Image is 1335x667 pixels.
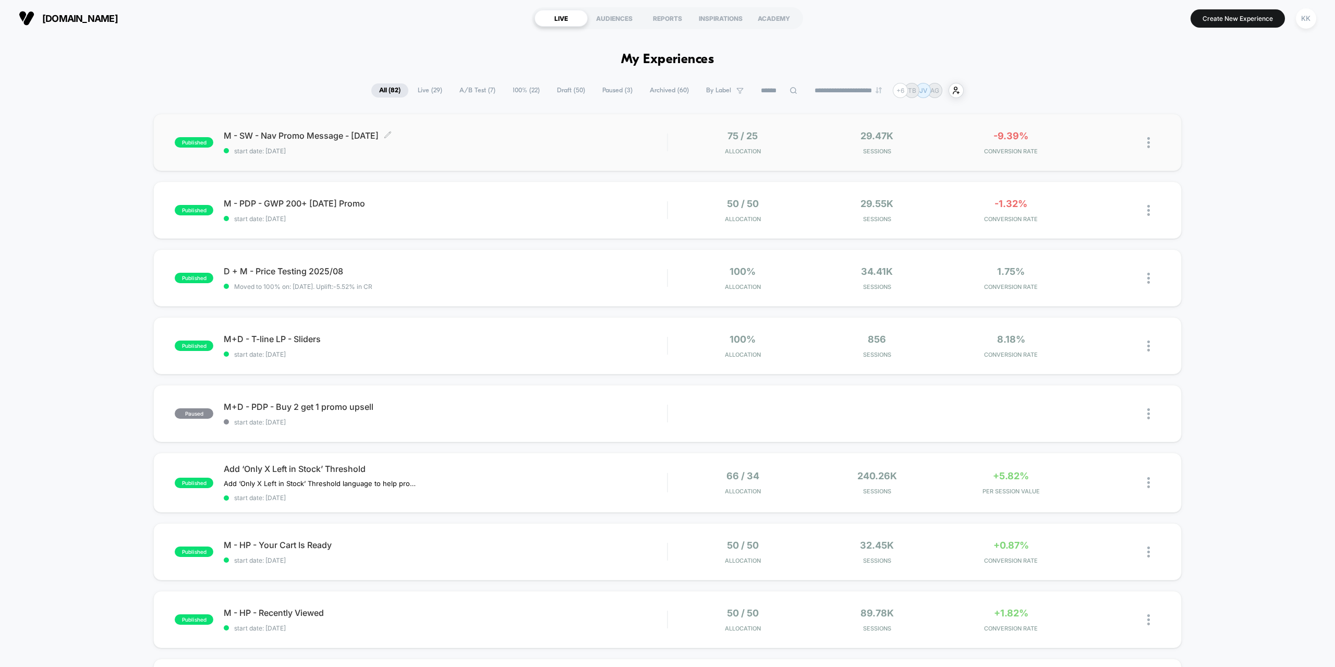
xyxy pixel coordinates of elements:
[726,470,759,481] span: 66 / 34
[857,470,897,481] span: 240.26k
[725,215,761,223] span: Allocation
[993,130,1028,141] span: -9.39%
[812,215,941,223] span: Sessions
[175,137,213,148] span: published
[861,266,893,277] span: 34.41k
[1147,614,1150,625] img: close
[860,198,893,209] span: 29.55k
[641,10,694,27] div: REPORTS
[42,13,118,24] span: [DOMAIN_NAME]
[224,624,667,632] span: start date: [DATE]
[725,557,761,564] span: Allocation
[642,83,697,98] span: Archived ( 60 )
[997,334,1025,345] span: 8.18%
[876,87,882,93] img: end
[1147,408,1150,419] img: close
[946,283,1075,290] span: CONVERSION RATE
[224,130,667,141] span: M - SW - Nav Promo Message - [DATE]
[175,205,213,215] span: published
[1147,547,1150,557] img: close
[694,10,747,27] div: INSPIRATIONS
[224,540,667,550] span: M - HP - Your Cart Is Ready
[224,556,667,564] span: start date: [DATE]
[1147,341,1150,351] img: close
[812,351,941,358] span: Sessions
[860,540,894,551] span: 32.45k
[727,130,758,141] span: 75 / 25
[919,87,927,94] p: JV
[371,83,408,98] span: All ( 82 )
[410,83,450,98] span: Live ( 29 )
[730,334,756,345] span: 100%
[727,198,759,209] span: 50 / 50
[1147,205,1150,216] img: close
[812,283,941,290] span: Sessions
[224,350,667,358] span: start date: [DATE]
[725,488,761,495] span: Allocation
[505,83,548,98] span: 100% ( 22 )
[175,408,213,419] span: paused
[175,273,213,283] span: published
[908,87,916,94] p: TB
[175,478,213,488] span: published
[930,87,939,94] p: AG
[549,83,593,98] span: Draft ( 50 )
[730,266,756,277] span: 100%
[1191,9,1285,28] button: Create New Experience
[946,557,1075,564] span: CONVERSION RATE
[1147,137,1150,148] img: close
[994,198,1027,209] span: -1.32%
[812,148,941,155] span: Sessions
[725,625,761,632] span: Allocation
[706,87,731,94] span: By Label
[224,608,667,618] span: M - HP - Recently Viewed
[893,83,908,98] div: + 6
[224,402,667,412] span: M+D - PDP - Buy 2 get 1 promo upsell
[224,147,667,155] span: start date: [DATE]
[946,351,1075,358] span: CONVERSION RATE
[860,130,893,141] span: 29.47k
[224,334,667,344] span: M+D - T-line LP - Sliders
[725,351,761,358] span: Allocation
[621,52,714,67] h1: My Experiences
[19,10,34,26] img: Visually logo
[224,266,667,276] span: D + M - Price Testing 2025/08
[946,148,1075,155] span: CONVERSION RATE
[860,608,894,619] span: 89.78k
[946,488,1075,495] span: PER SESSION VALUE
[175,547,213,557] span: published
[946,215,1075,223] span: CONVERSION RATE
[1293,8,1319,29] button: KK
[747,10,800,27] div: ACADEMY
[868,334,886,345] span: 856
[993,470,1029,481] span: +5.82%
[224,198,667,209] span: M - PDP - GWP 200+ [DATE] Promo
[234,283,372,290] span: Moved to 100% on: [DATE] . Uplift: -5.52% in CR
[725,148,761,155] span: Allocation
[175,341,213,351] span: published
[1147,273,1150,284] img: close
[594,83,640,98] span: Paused ( 3 )
[224,479,417,488] span: Add ‘Only X Left in Stock’ Threshold language to help promote urgency
[725,283,761,290] span: Allocation
[16,10,121,27] button: [DOMAIN_NAME]
[812,625,941,632] span: Sessions
[993,540,1029,551] span: +0.87%
[1296,8,1316,29] div: KK
[224,215,667,223] span: start date: [DATE]
[994,608,1028,619] span: +1.82%
[452,83,503,98] span: A/B Test ( 7 )
[812,488,941,495] span: Sessions
[727,608,759,619] span: 50 / 50
[175,614,213,625] span: published
[997,266,1025,277] span: 1.75%
[946,625,1075,632] span: CONVERSION RATE
[1147,477,1150,488] img: close
[727,540,759,551] span: 50 / 50
[535,10,588,27] div: LIVE
[812,557,941,564] span: Sessions
[224,464,667,474] span: Add ‘Only X Left in Stock’ Threshold
[224,418,667,426] span: start date: [DATE]
[224,494,667,502] span: start date: [DATE]
[588,10,641,27] div: AUDIENCES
